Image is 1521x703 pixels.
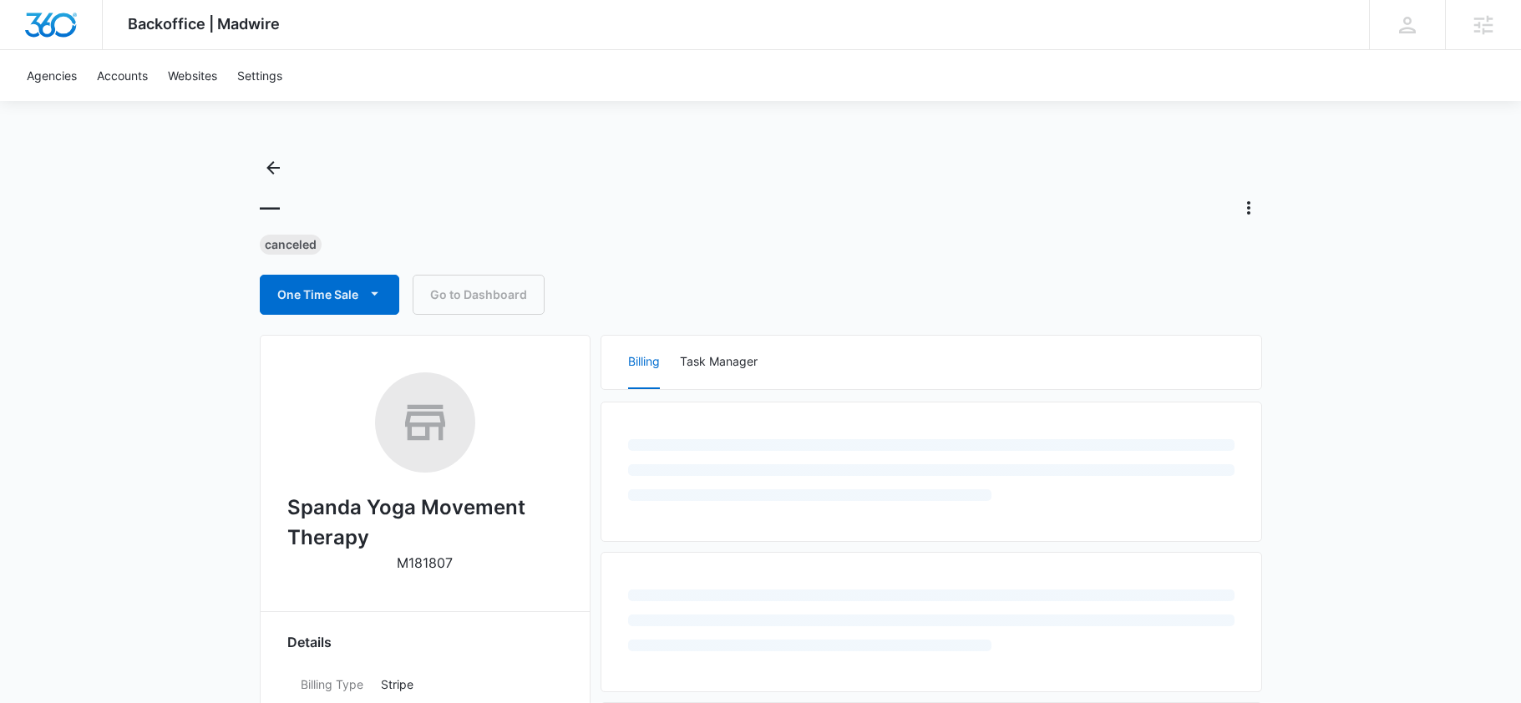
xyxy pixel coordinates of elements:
p: M181807 [397,553,453,573]
a: Accounts [87,50,158,101]
a: Settings [227,50,292,101]
h2: Spanda Yoga Movement Therapy [287,493,563,553]
span: Backoffice | Madwire [128,15,280,33]
span: Details [287,632,332,652]
button: One Time Sale [260,275,399,315]
button: Task Manager [680,336,758,389]
button: Billing [628,336,660,389]
button: Actions [1235,195,1262,221]
a: Agencies [17,50,87,101]
p: Stripe [381,675,550,693]
h1: — [260,195,280,220]
a: Go to Dashboard [413,275,545,315]
dt: Billing Type [301,675,368,693]
div: Canceled [260,235,322,255]
button: Back [260,154,286,181]
a: Websites [158,50,227,101]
